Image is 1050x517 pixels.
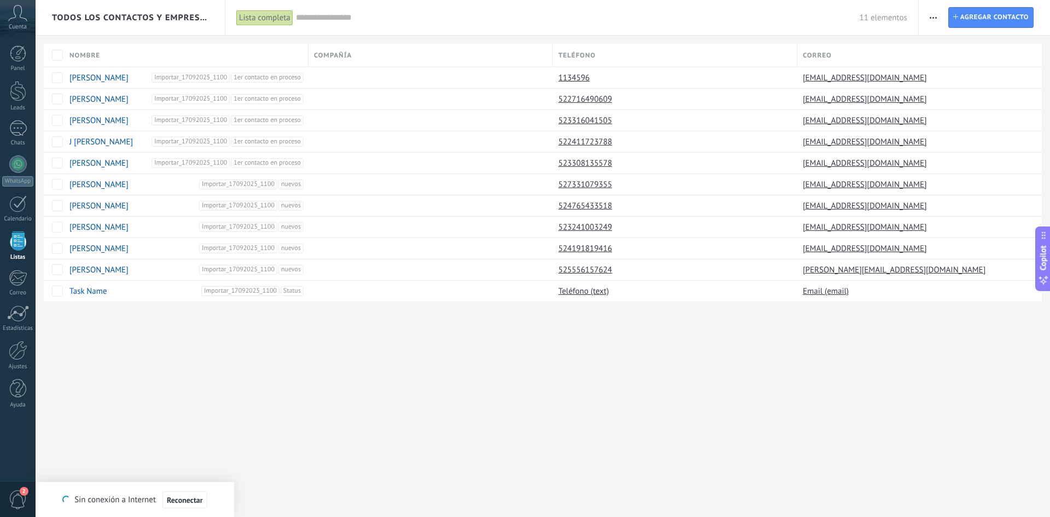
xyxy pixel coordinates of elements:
[231,158,304,168] span: 1er contacto en proceso
[69,201,129,211] a: [PERSON_NAME]
[151,94,230,104] span: Importar_17092025_1100
[803,115,929,125] a: [EMAIL_ADDRESS][DOMAIN_NAME]
[803,265,988,275] a: [PERSON_NAME][EMAIL_ADDRESS][DOMAIN_NAME]
[2,254,34,261] div: Listas
[278,222,304,232] span: nuevos
[236,10,293,26] div: Lista completa
[69,222,129,233] a: [PERSON_NAME]
[558,222,614,232] a: 523241003249
[281,286,304,296] span: Status
[151,137,230,147] span: Importar_17092025_1100
[2,289,34,297] div: Correo
[151,115,230,125] span: Importar_17092025_1100
[167,496,203,504] span: Reconectar
[199,243,277,253] span: Importar_17092025_1100
[2,65,34,72] div: Panel
[69,73,129,83] a: [PERSON_NAME]
[803,222,929,232] a: [EMAIL_ADDRESS][DOMAIN_NAME]
[278,201,304,211] span: nuevos
[803,158,929,168] a: [EMAIL_ADDRESS][DOMAIN_NAME]
[2,140,34,147] div: Chats
[960,8,1029,27] span: Agregar contacto
[278,243,304,253] span: nuevos
[558,265,614,275] a: 525556157624
[201,286,279,296] span: Importar_17092025_1100
[558,158,614,168] a: 523308135578
[558,201,614,211] a: 524765433518
[925,7,941,28] button: Más
[278,265,304,275] span: nuevos
[151,158,230,168] span: Importar_17092025_1100
[558,179,614,189] a: 527331079355
[948,7,1034,28] a: Agregar contacto
[803,286,851,296] a: Email (email)
[20,487,28,496] span: 2
[2,363,34,370] div: Ajustes
[278,179,304,189] span: nuevos
[803,50,832,61] span: Correo
[2,216,34,223] div: Calendario
[803,243,929,253] a: [EMAIL_ADDRESS][DOMAIN_NAME]
[558,50,596,61] span: Teléfono
[69,265,129,275] a: [PERSON_NAME]
[62,491,207,509] div: Sin conexión a Internet
[2,402,34,409] div: Ayuda
[860,13,907,23] span: 11 elementos
[231,115,304,125] span: 1er contacto en proceso
[231,73,304,83] span: 1er contacto en proceso
[69,137,133,147] a: J [PERSON_NAME]
[69,115,129,126] a: [PERSON_NAME]
[199,265,277,275] span: Importar_17092025_1100
[803,73,929,83] a: [EMAIL_ADDRESS][DOMAIN_NAME]
[231,137,304,147] span: 1er contacto en proceso
[558,243,614,253] a: 524191819416
[1038,245,1049,270] span: Copilot
[69,179,129,190] a: [PERSON_NAME]
[2,176,33,187] div: WhatsApp
[558,286,611,296] a: Teléfono (text)
[199,201,277,211] span: Importar_17092025_1100
[199,222,277,232] span: Importar_17092025_1100
[803,94,929,104] a: [EMAIL_ADDRESS][DOMAIN_NAME]
[2,325,34,332] div: Estadísticas
[69,243,129,254] a: [PERSON_NAME]
[151,73,230,83] span: Importar_17092025_1100
[69,50,100,61] span: Nombre
[558,94,614,104] a: 522716490609
[314,50,352,61] span: Compañía
[2,104,34,112] div: Leads
[558,73,592,83] a: 1134596
[69,94,129,104] a: [PERSON_NAME]
[52,13,209,23] span: Todos los contactos y empresas
[231,94,304,104] span: 1er contacto en proceso
[558,115,614,125] a: 523316041505
[803,201,929,211] a: [EMAIL_ADDRESS][DOMAIN_NAME]
[558,137,614,147] a: 522411723788
[803,137,929,147] a: [EMAIL_ADDRESS][DOMAIN_NAME]
[69,286,107,297] a: Task Name
[69,158,129,169] a: [PERSON_NAME]
[199,179,277,189] span: Importar_17092025_1100
[162,491,207,509] button: Reconectar
[9,24,27,31] span: Cuenta
[803,179,929,189] a: [EMAIL_ADDRESS][DOMAIN_NAME]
